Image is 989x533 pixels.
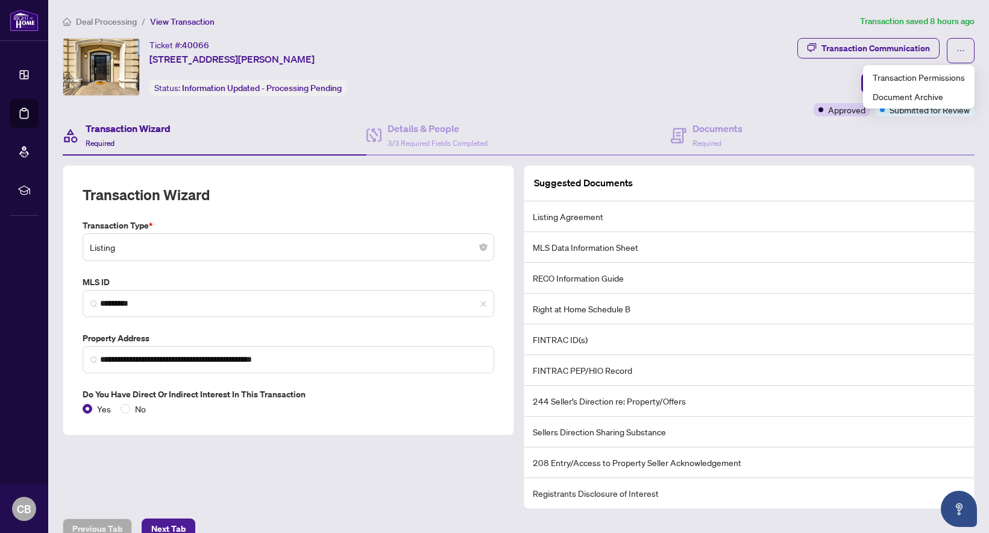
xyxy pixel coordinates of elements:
[130,402,151,415] span: No
[480,300,487,307] span: close
[861,73,975,93] button: Update for Admin Review
[524,263,975,294] li: RECO Information Guide
[524,386,975,417] li: 244 Seller’s Direction re: Property/Offers
[524,232,975,263] li: MLS Data Information Sheet
[534,175,633,191] article: Suggested Documents
[76,16,137,27] span: Deal Processing
[83,388,494,401] label: Do you have direct or indirect interest in this transaction
[797,38,940,58] button: Transaction Communication
[90,356,98,364] img: search_icon
[692,139,721,148] span: Required
[83,185,210,204] h2: Transaction Wizard
[86,139,115,148] span: Required
[83,332,494,345] label: Property Address
[480,244,487,251] span: close-circle
[83,276,494,289] label: MLS ID
[860,14,975,28] article: Transaction saved 8 hours ago
[10,9,39,31] img: logo
[388,139,488,148] span: 3/3 Required Fields Completed
[150,16,215,27] span: View Transaction
[524,324,975,355] li: FINTRAC ID(s)
[524,417,975,447] li: Sellers Direction Sharing Substance
[388,121,488,136] h4: Details & People
[149,38,209,52] div: Ticket #:
[86,121,171,136] h4: Transaction Wizard
[63,17,71,26] span: home
[524,294,975,324] li: Right at Home Schedule B
[524,355,975,386] li: FINTRAC PEP/HIO Record
[873,90,965,103] span: Document Archive
[92,402,116,415] span: Yes
[182,40,209,51] span: 40066
[524,447,975,478] li: 208 Entry/Access to Property Seller Acknowledgement
[941,491,977,527] button: Open asap
[17,500,31,517] span: CB
[890,103,970,116] span: Submitted for Review
[149,52,315,66] span: [STREET_ADDRESS][PERSON_NAME]
[90,300,98,307] img: search_icon
[142,14,145,28] li: /
[90,236,487,259] span: Listing
[524,201,975,232] li: Listing Agreement
[524,478,975,508] li: Registrants Disclosure of Interest
[83,219,494,232] label: Transaction Type
[692,121,743,136] h4: Documents
[956,46,965,55] span: ellipsis
[182,83,342,93] span: Information Updated - Processing Pending
[828,103,865,116] span: Approved
[63,39,139,95] img: IMG-C12233191_1.jpg
[821,39,930,58] div: Transaction Communication
[873,71,965,84] span: Transaction Permissions
[149,80,347,96] div: Status:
